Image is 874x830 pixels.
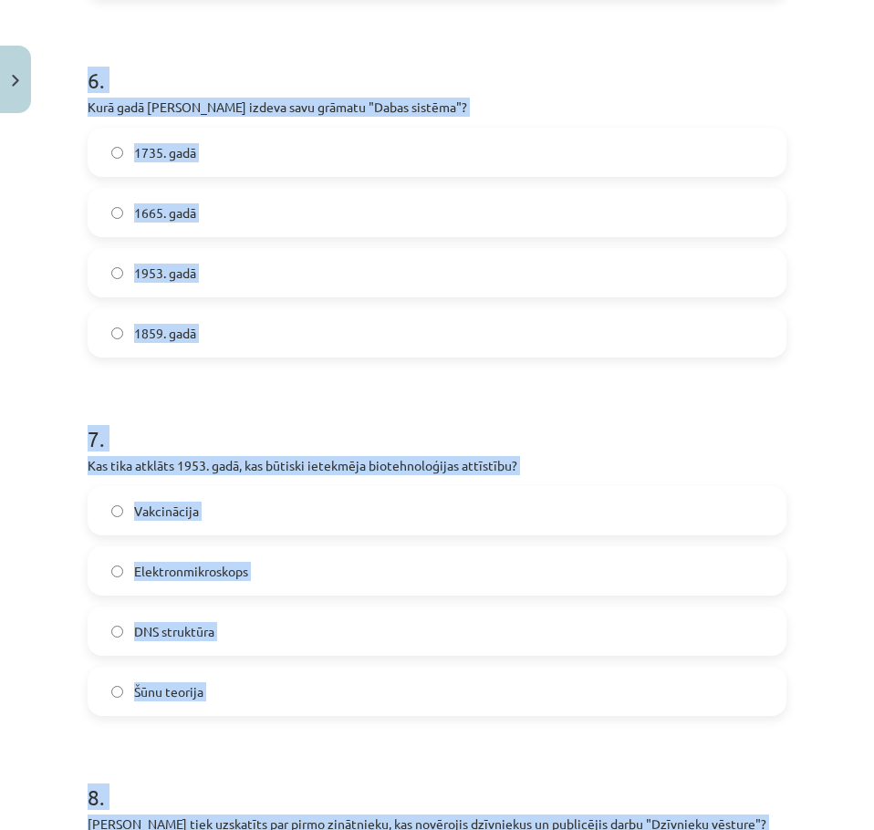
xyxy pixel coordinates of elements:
h1: 6 . [88,36,786,92]
span: 1953. gadā [134,264,196,283]
p: Kurā gadā [PERSON_NAME] izdeva savu grāmatu "Dabas sistēma"? [88,98,786,117]
input: 1735. gadā [111,147,123,159]
span: 1735. gadā [134,143,196,162]
span: Elektronmikroskops [134,562,248,581]
input: 1953. gadā [111,267,123,279]
h1: 7 . [88,394,786,451]
span: Šūnu teorija [134,682,203,701]
input: 1665. gadā [111,207,123,219]
input: Vakcinācija [111,505,123,517]
span: 1665. gadā [134,203,196,223]
input: DNS struktūra [111,626,123,638]
span: Vakcinācija [134,502,199,521]
span: 1859. gadā [134,324,196,343]
input: Elektronmikroskops [111,565,123,577]
img: icon-close-lesson-0947bae3869378f0d4975bcd49f059093ad1ed9edebbc8119c70593378902aed.svg [12,75,19,87]
p: Kas tika atklāts 1953. gadā, kas būtiski ietekmēja biotehnoloģijas attīstību? [88,456,786,475]
span: DNS struktūra [134,622,214,641]
input: Šūnu teorija [111,686,123,698]
input: 1859. gadā [111,327,123,339]
h1: 8 . [88,752,786,809]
